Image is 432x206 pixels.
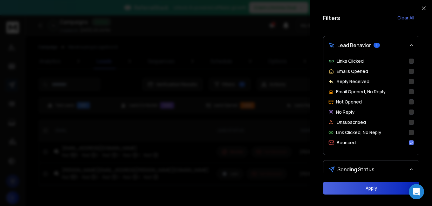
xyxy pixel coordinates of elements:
[337,166,375,173] span: Sending Status
[337,139,356,146] p: Bounced
[336,109,354,115] p: No Reply
[336,89,386,95] p: Email Opened, No Reply
[409,184,424,199] div: Open Intercom Messenger
[392,11,419,24] button: Clear All
[337,78,369,85] p: Reply Received
[336,99,362,105] p: Not Opened
[323,13,340,22] h2: Filters
[337,58,364,64] p: Links Clicked
[336,129,381,136] p: Link Clicked, No Reply
[323,182,419,195] button: Apply
[323,36,419,54] button: Lead Behavior1
[323,54,419,155] div: Lead Behavior1
[337,68,368,75] p: Emails Opened
[337,41,371,49] span: Lead Behavior
[337,119,366,125] p: Unsubscribed
[323,160,419,178] button: Sending Status
[374,43,380,48] span: 1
